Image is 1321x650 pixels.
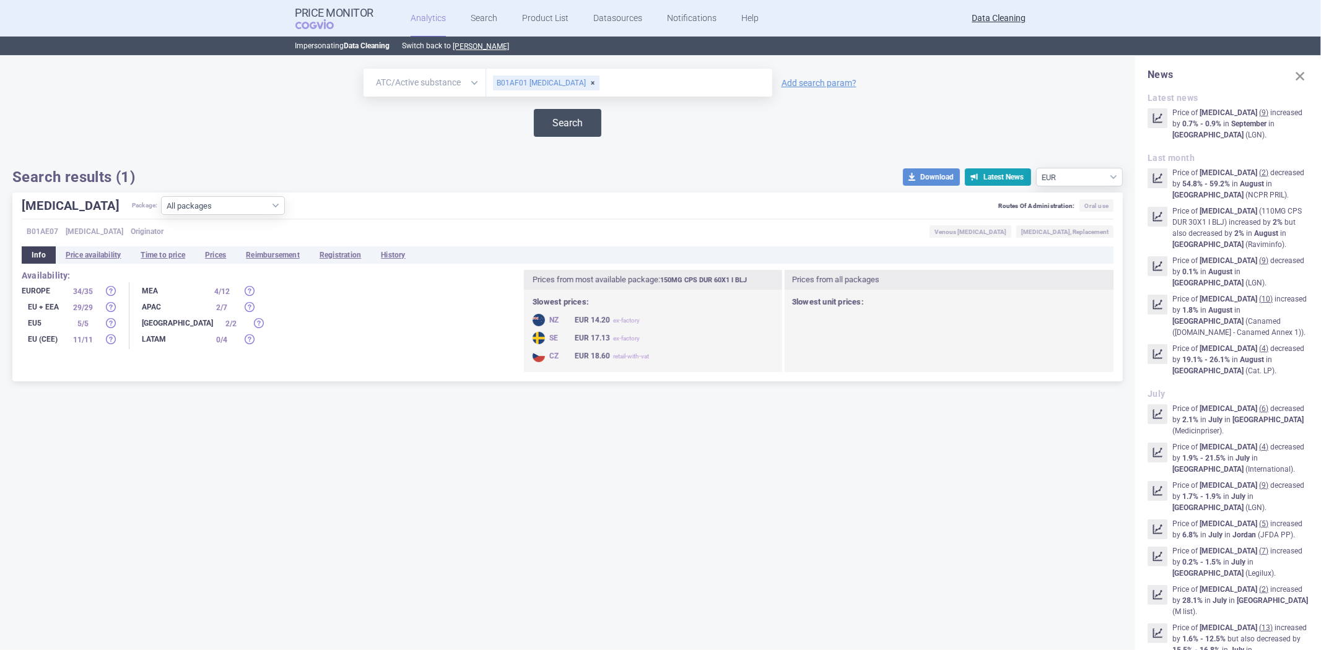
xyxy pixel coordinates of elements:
[660,276,747,284] strong: 150MG CPS DUR 60X1 I BLJ
[1200,207,1257,215] strong: [MEDICAL_DATA]
[783,270,1114,290] h3: Prices from all packages
[1172,167,1309,201] p: Price of decreased by in in ( NCPR PRIL ) .
[68,334,98,346] div: 11 / 11
[22,301,65,313] div: EU + EEA
[965,168,1031,186] button: Latest News
[1172,206,1309,250] p: Price of ( 110MG CPS DUR 30X1 I BLJ ) increased by but also decreased by in in ( Raviminfo ) .
[1200,585,1257,594] strong: [MEDICAL_DATA]
[131,246,195,264] li: Time to price
[68,318,98,330] div: 5 / 5
[1182,531,1198,539] strong: 6.8%
[1079,199,1114,212] span: Oral use
[1232,531,1256,539] strong: Jordan
[1231,492,1245,501] strong: July
[1200,295,1257,303] strong: [MEDICAL_DATA]
[533,332,570,344] div: SE
[295,7,374,19] strong: Price Monitor
[613,335,640,342] span: ex-factory
[206,334,237,346] div: 0 / 4
[132,196,158,215] span: Package:
[1200,481,1257,490] strong: [MEDICAL_DATA]
[1172,545,1309,579] p: Price of increased by in in ( Legilux ) .
[533,297,775,308] h2: 3 lowest prices:
[142,285,204,297] div: MEA
[1259,519,1268,528] u: ( 5 )
[1182,558,1221,566] strong: 0.2% - 1.5%
[1182,492,1221,501] strong: 1.7% - 1.9%
[533,314,545,326] img: New Zealand
[1259,256,1268,265] u: ( 9 )
[1172,191,1244,199] strong: [GEOGRAPHIC_DATA]
[1148,69,1309,80] h1: News
[613,353,649,360] span: retail-with-vat
[1172,343,1309,376] p: Price of decreased by in in ( Cat. LP ) .
[1237,596,1308,605] strong: [GEOGRAPHIC_DATA]
[1231,558,1245,566] strong: July
[1200,547,1257,555] strong: [MEDICAL_DATA]
[575,314,640,327] div: EUR 14.20
[782,79,857,87] a: Add search param?
[792,297,1105,308] h2: 3 lowest unit prices:
[1208,415,1223,424] strong: July
[1148,389,1309,399] h2: July
[1200,344,1257,353] strong: [MEDICAL_DATA]
[1240,180,1264,188] strong: August
[1208,531,1223,539] strong: July
[1254,229,1278,238] strong: August
[1172,465,1244,474] strong: [GEOGRAPHIC_DATA]
[142,333,204,345] div: LATAM
[1236,454,1250,462] strong: July
[493,76,599,90] div: B01AF01 [MEDICAL_DATA]
[1182,635,1226,643] strong: 1.6% - 12.5%
[1231,119,1267,128] strong: September
[344,41,390,50] strong: Data Cleaning
[236,246,310,264] li: Reimbursement
[534,109,601,137] button: Search
[524,270,783,290] h3: Prices from most available package:
[1172,518,1309,540] p: Price of increased by in in ( JFDA PP ) .
[1273,218,1283,227] strong: 2%
[295,19,351,29] span: COGVIO
[22,196,132,215] h1: [MEDICAL_DATA]
[1016,225,1114,238] span: [MEDICAL_DATA], Replacement
[1182,454,1226,462] strong: 1.9% - 21.5%
[1259,295,1273,303] u: ( 10 )
[1172,293,1309,338] p: Price of increased by in in ( Canamed ([DOMAIN_NAME] - Canamed Annex 1) ) .
[575,332,640,345] div: EUR 17.13
[1259,623,1273,632] u: ( 13 )
[1172,255,1309,288] p: Price of decreased by in in ( LGN ) .
[206,285,237,298] div: 4 / 12
[68,285,98,298] div: 34 / 35
[295,37,1026,55] p: Impersonating Switch back to
[1182,415,1198,424] strong: 2.1%
[195,246,236,264] li: Prices
[1200,623,1257,632] strong: [MEDICAL_DATA]
[1172,503,1244,512] strong: [GEOGRAPHIC_DATA]
[930,225,1011,238] span: Venous [MEDICAL_DATA]
[12,168,135,186] h1: Search results (1)
[1200,108,1257,117] strong: [MEDICAL_DATA]
[1259,547,1268,555] u: ( 7 )
[1259,108,1268,117] u: ( 9 )
[453,41,510,51] button: [PERSON_NAME]
[1182,267,1198,276] strong: 0.1%
[1213,596,1227,605] strong: July
[533,350,570,362] div: CZ
[295,7,374,30] a: Price MonitorCOGVIO
[1259,585,1268,594] u: ( 2 )
[56,246,131,264] li: Price availability
[1259,404,1268,413] u: ( 6 )
[1200,404,1257,413] strong: [MEDICAL_DATA]
[1182,119,1221,128] strong: 0.7% - 0.9%
[613,317,640,324] span: ex-factory
[1208,306,1232,314] strong: August
[1172,569,1244,578] strong: [GEOGRAPHIC_DATA]
[1200,519,1257,528] strong: [MEDICAL_DATA]
[1172,480,1309,513] p: Price of decreased by in in ( LGN ) .
[1172,317,1244,326] strong: [GEOGRAPHIC_DATA]
[22,285,65,297] div: Europe
[142,301,204,313] div: APAC
[1172,279,1244,287] strong: [GEOGRAPHIC_DATA]
[1259,168,1268,177] u: ( 2 )
[1200,168,1257,177] strong: [MEDICAL_DATA]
